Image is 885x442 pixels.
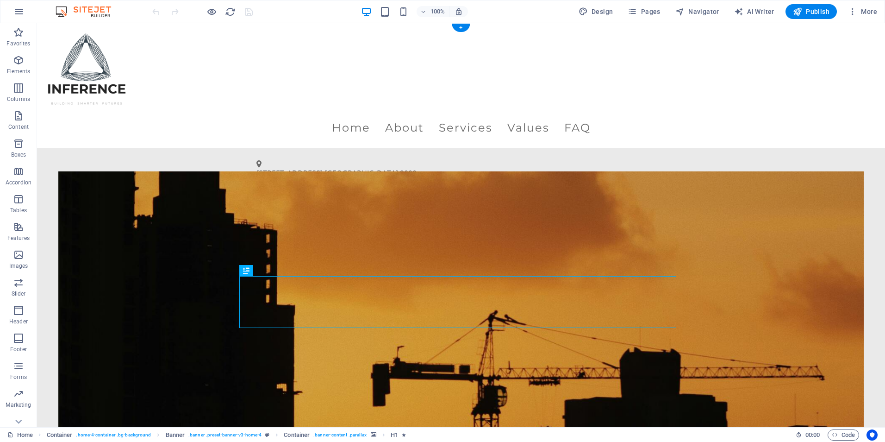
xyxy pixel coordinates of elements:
p: Header [9,318,28,325]
span: More [848,7,877,16]
span: Code [832,429,855,441]
span: . home-4-container .bg-background [76,429,151,441]
div: + [452,24,470,32]
h6: Session time [796,429,820,441]
span: . banner-content .parallax [313,429,367,441]
i: This element is a customizable preset [265,432,269,437]
p: Features [7,234,30,242]
span: Click to select. Double-click to edit [284,429,310,441]
p: Boxes [11,151,26,158]
i: Reload page [225,6,236,17]
i: On resize automatically adjust zoom level to fit chosen device. [455,7,463,16]
span: . banner .preset-banner-v3-home-4 [188,429,262,441]
button: More [844,4,881,19]
span: Click to select. Double-click to edit [166,429,185,441]
button: Design [575,4,617,19]
p: Favorites [6,40,30,47]
button: reload [224,6,236,17]
span: AI Writer [734,7,774,16]
span: : [812,431,813,438]
p: Images [9,262,28,270]
button: Click here to leave preview mode and continue editing [206,6,217,17]
p: Slider [12,290,26,297]
button: Publish [785,4,837,19]
span: Design [579,7,613,16]
p: Forms [10,373,27,381]
button: Usercentrics [866,429,878,441]
span: Pages [628,7,660,16]
div: Design (Ctrl+Alt+Y) [575,4,617,19]
p: Columns [7,95,30,103]
img: Editor Logo [53,6,123,17]
h6: 100% [430,6,445,17]
span: [STREET_ADDRESS] [219,145,286,155]
i: Element contains an animation [402,432,406,437]
button: Pages [624,4,664,19]
p: Elements [7,68,31,75]
span: Navigator [675,7,719,16]
i: This element contains a background [371,432,376,437]
span: Click to select. Double-click to edit [47,429,73,441]
p: Accordion [6,179,31,186]
span: 00 00 [805,429,820,441]
a: Click to cancel selection. Double-click to open Pages [7,429,33,441]
p: Tables [10,207,27,214]
span: Click to select. Double-click to edit [391,429,398,441]
button: 100% [417,6,449,17]
button: AI Writer [730,4,778,19]
span: [GEOGRAPHIC_DATA] [287,145,361,155]
span: Publish [793,7,829,16]
nav: breadcrumb [47,429,406,441]
span: 2000 [363,145,380,155]
button: Code [828,429,859,441]
p: Content [8,123,29,131]
p: Marketing [6,401,31,409]
p: Footer [10,346,27,353]
button: Navigator [672,4,723,19]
